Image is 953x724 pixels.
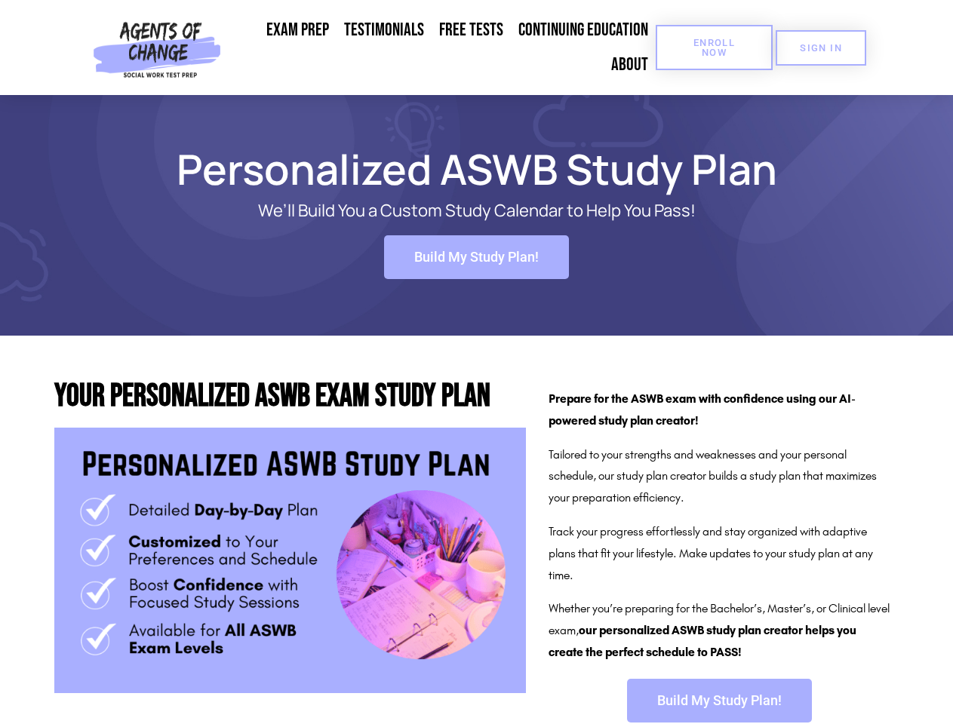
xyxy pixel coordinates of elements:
a: Build My Study Plan! [384,235,569,279]
p: Track your progress effortlessly and stay organized with adaptive plans that fit your lifestyle. ... [549,521,891,586]
strong: Prepare for the ASWB exam with confidence using our AI-powered study plan creator! [549,391,856,428]
a: About [604,48,656,82]
p: Whether you’re preparing for the Bachelor’s, Master’s, or Clinical level exam, [549,598,891,663]
p: Tailored to your strengths and weaknesses and your personal schedule, our study plan creator buil... [549,444,891,509]
a: Exam Prep [259,13,337,48]
a: Continuing Education [511,13,656,48]
a: Enroll Now [656,25,773,70]
nav: Menu [227,13,656,82]
p: We’ll Build You a Custom Study Calendar to Help You Pass! [107,201,847,220]
a: Testimonials [337,13,432,48]
h2: Your Personalized ASWB Exam Study Plan [54,381,526,413]
span: Enroll Now [680,38,749,57]
span: Build My Study Plan! [414,250,539,264]
a: Free Tests [432,13,511,48]
h1: Personalized ASWB Study Plan [47,152,907,186]
a: Build My Study Plan! [627,679,812,722]
b: our personalized ASWB study plan creator helps you create the perfect schedule to PASS! [549,623,856,659]
span: Build My Study Plan! [657,694,782,707]
a: SIGN IN [776,30,866,66]
span: SIGN IN [800,43,842,53]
